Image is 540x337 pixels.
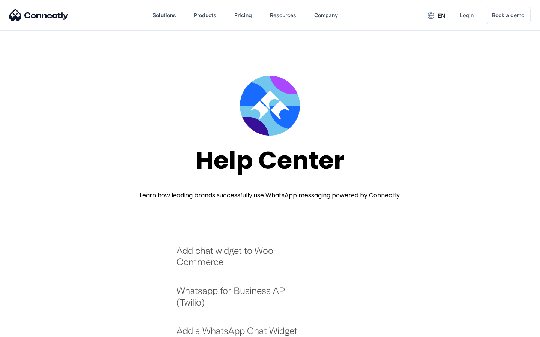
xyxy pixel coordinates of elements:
[194,10,216,21] div: Products
[314,10,338,21] div: Company
[177,245,307,275] a: Add chat widget to Woo Commerce
[234,10,252,21] div: Pricing
[177,285,307,315] a: Whatsapp for Business API (Twilio)
[9,9,69,21] img: Connectly Logo
[438,10,445,21] div: en
[196,147,344,174] div: Help Center
[228,6,258,24] a: Pricing
[460,10,474,21] div: Login
[7,324,45,334] aside: Language selected: English
[454,6,480,24] a: Login
[270,10,296,21] div: Resources
[486,7,531,24] a: Book a demo
[15,324,45,334] ul: Language list
[139,191,401,200] div: Learn how leading brands successfully use WhatsApp messaging powered by Connectly.
[153,10,176,21] div: Solutions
